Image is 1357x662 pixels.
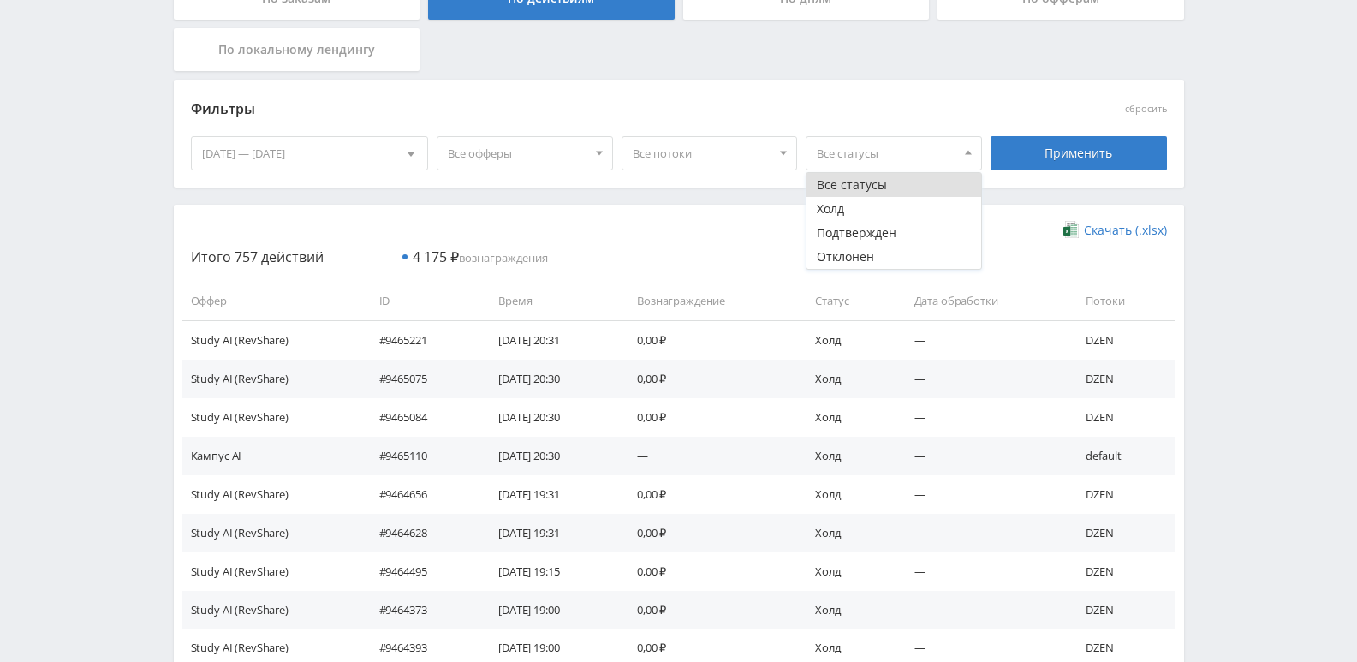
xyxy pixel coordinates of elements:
div: По локальному лендингу [174,28,420,71]
span: Все офферы [448,137,586,170]
td: Холд [798,475,896,514]
td: Дата обработки [897,282,1069,320]
td: Study AI (RevShare) [182,475,362,514]
td: — [897,398,1069,437]
td: Оффер [182,282,362,320]
td: [DATE] 20:30 [481,437,620,475]
td: Холд [798,320,896,359]
td: — [897,514,1069,552]
td: DZEN [1068,320,1175,359]
td: Study AI (RevShare) [182,320,362,359]
span: Скачать (.xlsx) [1084,224,1167,237]
button: Все статусы [806,173,981,197]
td: — [897,591,1069,629]
td: ID [362,282,482,320]
td: [DATE] 19:31 [481,514,620,552]
td: 0,00 ₽ [620,591,798,629]
td: [DATE] 20:30 [481,398,620,437]
td: Study AI (RevShare) [182,398,362,437]
td: Холд [798,591,896,629]
td: Study AI (RevShare) [182,360,362,398]
td: 0,00 ₽ [620,475,798,514]
td: Время [481,282,620,320]
img: xlsx [1063,221,1078,238]
td: [DATE] 19:00 [481,591,620,629]
td: DZEN [1068,552,1175,591]
td: Холд [798,437,896,475]
td: Study AI (RevShare) [182,591,362,629]
td: Холд [798,514,896,552]
button: Подтвержден [806,221,981,245]
td: — [897,360,1069,398]
td: DZEN [1068,591,1175,629]
button: Отклонен [806,245,981,269]
div: Применить [991,136,1167,170]
td: 0,00 ₽ [620,552,798,591]
td: — [897,320,1069,359]
td: #9465110 [362,437,482,475]
td: [DATE] 19:15 [481,552,620,591]
td: [DATE] 20:31 [481,320,620,359]
td: #9465084 [362,398,482,437]
button: Холд [806,197,981,221]
td: DZEN [1068,360,1175,398]
td: [DATE] 20:30 [481,360,620,398]
td: default [1068,437,1175,475]
td: 0,00 ₽ [620,360,798,398]
td: DZEN [1068,475,1175,514]
td: DZEN [1068,398,1175,437]
td: #9464495 [362,552,482,591]
td: [DATE] 19:31 [481,475,620,514]
td: — [620,437,798,475]
a: Скачать (.xlsx) [1063,222,1166,239]
td: Вознаграждение [620,282,798,320]
td: Study AI (RevShare) [182,514,362,552]
span: Все статусы [817,137,955,170]
td: #9464656 [362,475,482,514]
td: Холд [798,552,896,591]
td: 0,00 ₽ [620,320,798,359]
span: Итого 757 действий [191,248,324,266]
td: #9465221 [362,320,482,359]
td: #9465075 [362,360,482,398]
td: 0,00 ₽ [620,514,798,552]
td: — [897,475,1069,514]
td: Кампус AI [182,437,362,475]
td: Потоки [1068,282,1175,320]
span: Все потоки [633,137,771,170]
td: Холд [798,398,896,437]
td: Холд [798,360,896,398]
td: — [897,552,1069,591]
button: сбросить [1125,104,1167,115]
td: Study AI (RevShare) [182,552,362,591]
td: #9464628 [362,514,482,552]
td: Статус [798,282,896,320]
td: DZEN [1068,514,1175,552]
span: вознаграждения [413,250,548,265]
div: Фильтры [191,97,921,122]
span: 4 175 ₽ [413,248,459,266]
td: 0,00 ₽ [620,398,798,437]
td: — [897,437,1069,475]
div: [DATE] — [DATE] [192,137,428,170]
td: #9464373 [362,591,482,629]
